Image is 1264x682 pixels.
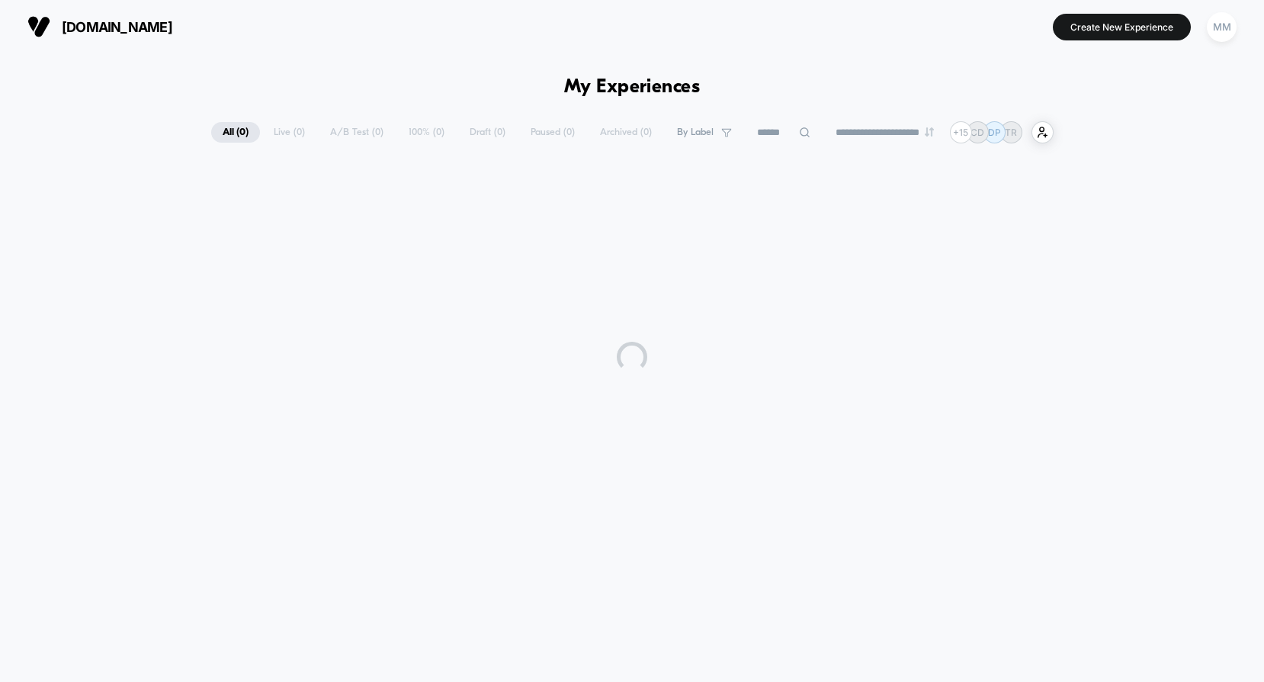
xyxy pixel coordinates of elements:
[27,15,50,38] img: Visually logo
[564,76,701,98] h1: My Experiences
[925,127,934,137] img: end
[1207,12,1237,42] div: MM
[970,127,984,138] p: CD
[950,121,972,143] div: + 15
[62,19,172,35] span: [DOMAIN_NAME]
[1053,14,1191,40] button: Create New Experience
[1202,11,1241,43] button: MM
[211,122,260,143] span: All ( 0 )
[988,127,1001,138] p: DP
[677,127,714,138] span: By Label
[1005,127,1017,138] p: TR
[23,14,177,39] button: [DOMAIN_NAME]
